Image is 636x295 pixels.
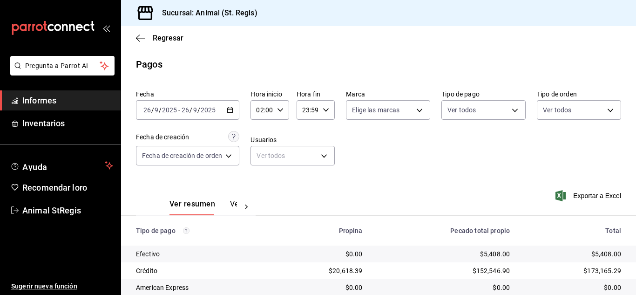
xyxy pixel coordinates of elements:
[169,199,237,215] div: pestañas de navegación
[473,267,510,274] font: $152,546.90
[447,106,476,114] font: Ver todos
[573,192,621,199] font: Exportar a Excel
[22,183,87,192] font: Recomendar loro
[352,106,399,114] font: Elige las marcas
[200,106,216,114] input: ----
[537,90,577,98] font: Tipo de orden
[250,90,282,98] font: Hora inicio
[450,227,510,234] font: Pecado total propio
[102,24,110,32] button: abrir_cajón_menú
[178,106,180,114] font: -
[346,90,365,98] font: Marca
[493,284,510,291] font: $0.00
[250,136,277,144] font: Usuarios
[153,34,183,42] font: Regresar
[557,190,621,201] button: Exportar a Excel
[591,250,621,258] font: $5,408.00
[297,90,320,98] font: Hora fin
[345,284,363,291] font: $0.00
[142,152,222,159] font: Fecha de creación de orden
[143,106,151,114] input: --
[197,106,200,114] font: /
[136,59,162,70] font: Pagos
[136,34,183,42] button: Regresar
[22,162,47,172] font: Ayuda
[189,106,192,114] font: /
[345,250,363,258] font: $0.00
[22,96,56,105] font: Informes
[230,199,265,208] font: Ver pagos
[193,106,197,114] input: --
[136,90,154,98] font: Fecha
[583,267,621,274] font: $173,165.29
[339,227,363,234] font: Propina
[543,106,571,114] font: Ver todos
[169,199,215,208] font: Ver resumen
[162,106,177,114] input: ----
[25,62,88,69] font: Pregunta a Parrot AI
[11,282,77,290] font: Sugerir nueva función
[480,250,510,258] font: $5,408.00
[159,106,162,114] font: /
[257,152,285,159] font: Ver todos
[605,227,621,234] font: Total
[136,284,189,291] font: American Express
[183,227,189,234] svg: Los pagos realizados con Pay y otras terminales son montos brutos.
[162,8,257,17] font: Sucursal: Animal (St. Regis)
[329,267,363,274] font: $20,618.39
[22,118,65,128] font: Inventarios
[136,227,176,234] font: Tipo de pago
[10,56,115,75] button: Pregunta a Parrot AI
[7,68,115,77] a: Pregunta a Parrot AI
[136,267,157,274] font: Crédito
[22,206,81,215] font: Animal StRegis
[151,106,154,114] font: /
[154,106,159,114] input: --
[136,250,160,258] font: Efectivo
[181,106,189,114] input: --
[136,133,189,141] font: Fecha de creación
[441,90,480,98] font: Tipo de pago
[604,284,621,291] font: $0.00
